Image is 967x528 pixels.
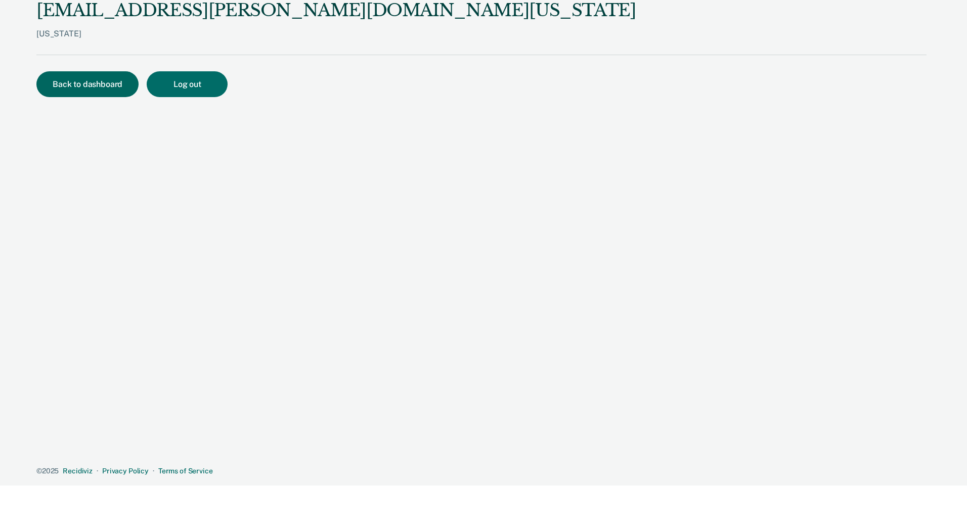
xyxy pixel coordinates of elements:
[36,29,636,55] div: [US_STATE]
[147,71,228,97] button: Log out
[36,467,927,475] div: · ·
[63,467,93,475] a: Recidiviz
[36,80,147,89] a: Back to dashboard
[36,71,139,97] button: Back to dashboard
[36,467,59,475] span: © 2025
[158,467,213,475] a: Terms of Service
[102,467,149,475] a: Privacy Policy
